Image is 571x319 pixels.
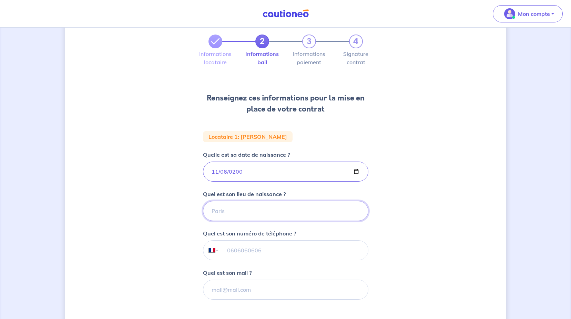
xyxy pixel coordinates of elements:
input: mail@mail.com [203,280,368,300]
button: illu_account_valid_menu.svgMon compte [493,5,563,22]
p: : [PERSON_NAME] [238,134,287,139]
label: Informations locataire [208,51,222,65]
p: Quel est son mail ? [203,269,252,277]
p: Quel est son numéro de téléphone ? [203,229,296,238]
a: 2 [255,35,269,48]
p: Quel est son lieu de naissance ? [203,190,286,198]
p: Quelle est sa date de naissance ? [203,151,290,159]
h3: Renseignez ces informations pour la mise en place de votre contrat [203,93,368,115]
label: Signature contrat [349,51,363,65]
img: Cautioneo [260,9,312,18]
label: Informations paiement [302,51,316,65]
p: Locataire 1 [208,134,238,139]
label: Informations bail [255,51,269,65]
p: Mon compte [518,10,550,18]
img: illu_account_valid_menu.svg [504,8,515,19]
input: Paris [203,201,368,221]
input: birthdate.placeholder [203,162,368,182]
input: 0606060606 [219,241,368,260]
